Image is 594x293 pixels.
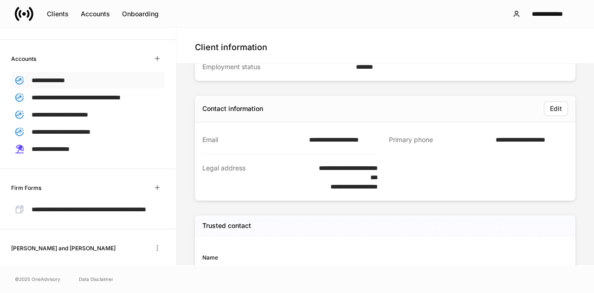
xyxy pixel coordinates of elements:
div: Onboarding [122,9,159,19]
h6: [PERSON_NAME] and [PERSON_NAME] [11,244,116,253]
div: Edit [550,104,562,113]
button: Edit [544,101,568,116]
div: Legal address [202,163,286,191]
p: [PERSON_NAME] [32,265,85,274]
div: Accounts [81,9,110,19]
div: Email [202,135,303,144]
button: Onboarding [116,7,165,21]
button: Accounts [75,7,116,21]
span: © 2025 OneAdvisory [15,275,60,283]
div: Employment status [202,62,350,72]
h5: Trusted contact [202,221,251,230]
div: Contact information [202,104,263,113]
h6: Accounts [11,54,36,63]
h4: Client information [195,42,267,53]
button: Clients [41,7,75,21]
div: Primary phone [389,135,490,145]
a: Data Disclaimer [79,275,113,283]
div: Name [202,253,385,262]
a: [PERSON_NAME] [11,261,165,278]
div: Clients [47,9,69,19]
h6: Firm Forms [11,183,41,192]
